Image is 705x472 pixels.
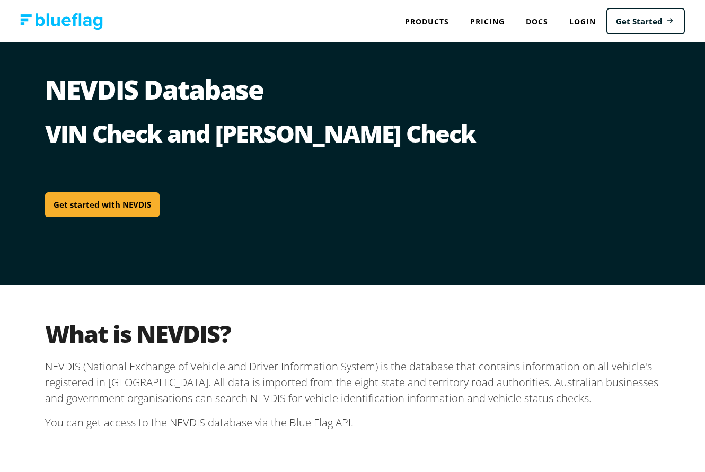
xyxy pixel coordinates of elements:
[460,11,515,32] a: Pricing
[515,11,559,32] a: Docs
[606,8,685,35] a: Get Started
[45,76,660,119] h1: NEVDIS Database
[45,406,660,439] p: You can get access to the NEVDIS database via the Blue Flag API.
[45,119,660,148] h2: VIN Check and [PERSON_NAME] Check
[559,11,606,32] a: Login to Blue Flag application
[45,192,160,217] a: Get started with NEVDIS
[20,13,103,30] img: Blue Flag logo
[45,359,660,406] p: NEVDIS (National Exchange of Vehicle and Driver Information System) is the database that contains...
[394,11,460,32] div: Products
[45,319,660,348] h2: What is NEVDIS?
